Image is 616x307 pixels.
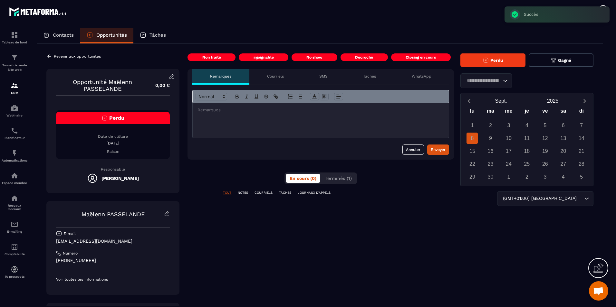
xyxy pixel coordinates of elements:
p: Tâches [363,74,376,79]
div: Search for option [497,191,593,206]
p: COURRIELS [255,191,273,195]
div: 2 [521,171,533,182]
p: 0,00 € [149,79,170,92]
button: Envoyer [427,144,449,155]
div: 19 [539,145,551,157]
p: Non traité [202,55,221,60]
div: 18 [521,145,533,157]
p: Espace membre [2,181,27,185]
div: Calendar days [463,120,591,182]
div: me [500,107,518,118]
span: En cours (0) [290,176,316,181]
div: Ouvrir le chat [589,281,608,301]
a: automationsautomationsEspace membre [2,167,27,190]
p: injoignable [254,55,274,60]
p: E-mailing [2,230,27,233]
p: JOURNAUX D'APPELS [298,191,331,195]
div: Envoyer [431,146,446,153]
div: 26 [539,158,551,170]
p: Remarques [210,74,231,79]
img: formation [11,82,18,89]
div: 1 [467,120,478,131]
div: 6 [558,120,569,131]
p: No show [306,55,322,60]
a: formationformationCRM [2,77,27,99]
button: Previous month [463,97,475,105]
p: WhatsApp [412,74,431,79]
button: Open years overlay [527,95,579,107]
div: 4 [558,171,569,182]
p: [PHONE_NUMBER] [56,257,170,264]
a: automationsautomationsAutomatisations [2,144,27,167]
a: social-networksocial-networkRéseaux Sociaux [2,190,27,216]
img: logo [9,6,67,17]
div: 25 [521,158,533,170]
div: 20 [558,145,569,157]
button: Annuler [402,144,424,155]
a: emailemailE-mailing [2,216,27,238]
img: formation [11,31,18,39]
div: 10 [503,133,514,144]
img: social-network [11,194,18,202]
input: Search for option [465,77,501,84]
p: Closing en cours [406,55,436,60]
div: 29 [467,171,478,182]
span: (GMT+01:00) [GEOGRAPHIC_DATA] [501,195,578,202]
div: 8 [467,133,478,144]
div: 2 [485,120,496,131]
img: automations [11,265,18,273]
div: 3 [539,171,551,182]
button: Gagné [529,53,593,67]
p: Automatisations [2,159,27,162]
div: 3 [503,120,514,131]
button: Open months overlay [475,95,527,107]
img: automations [11,172,18,180]
div: Search for option [460,73,512,88]
button: Next month [579,97,591,105]
p: Date de clôture [56,134,170,139]
p: CRM [2,91,27,95]
p: Décroché [355,55,373,60]
a: formationformationTunnel de vente Site web [2,49,27,77]
div: 17 [503,145,514,157]
div: 14 [576,133,587,144]
div: 7 [576,120,587,131]
h5: [PERSON_NAME] [101,176,139,181]
span: Perdu [490,58,503,63]
p: NOTES [238,191,248,195]
p: [EMAIL_ADDRESS][DOMAIN_NAME] [56,238,170,244]
p: Numéro [63,251,78,256]
button: Perdu [460,53,525,67]
div: ve [536,107,554,118]
p: Opportunités [96,32,127,38]
img: email [11,220,18,228]
a: automationsautomationsWebinaire [2,99,27,122]
div: 23 [485,158,496,170]
p: [DATE] [56,141,170,146]
p: Comptabilité [2,252,27,256]
p: Réseaux Sociaux [2,204,27,211]
div: 30 [485,171,496,182]
div: di [573,107,591,118]
p: Tâches [149,32,166,38]
p: Opportunité Maëlenn PASSELANDE [56,79,149,92]
p: TOUT [223,191,231,195]
button: En cours (0) [286,174,320,183]
p: Tableau de bord [2,41,27,44]
p: Responsable [56,167,170,172]
p: Contacts [53,32,74,38]
p: Raison [56,149,170,154]
img: automations [11,149,18,157]
a: accountantaccountantComptabilité [2,238,27,261]
p: Voir toutes les informations [56,277,170,282]
span: Gagné [558,58,571,63]
div: 27 [558,158,569,170]
div: 13 [558,133,569,144]
img: scheduler [11,127,18,135]
div: 15 [467,145,478,157]
div: 11 [521,133,533,144]
p: TÂCHES [279,191,291,195]
div: 4 [521,120,533,131]
div: lu [463,107,481,118]
input: Search for option [578,195,583,202]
